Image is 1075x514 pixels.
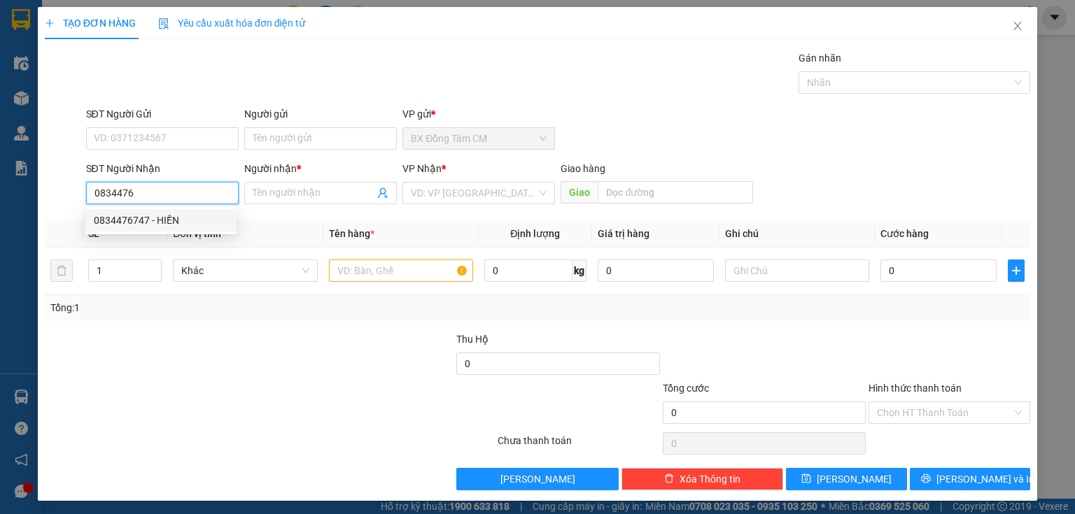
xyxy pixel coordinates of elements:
[1009,265,1024,276] span: plus
[817,471,892,487] span: [PERSON_NAME]
[244,161,397,176] div: Người nhận
[456,334,489,345] span: Thu Hộ
[598,259,714,282] input: 0
[329,228,374,239] span: Tên hàng
[663,383,709,394] span: Tổng cước
[719,220,875,248] th: Ghi chú
[598,228,649,239] span: Giá trị hàng
[621,468,783,490] button: deleteXóa Thông tin
[880,228,929,239] span: Cước hàng
[572,259,586,282] span: kg
[664,473,674,485] span: delete
[45,17,136,29] span: TẠO ĐƠN HÀNG
[936,471,1034,487] span: [PERSON_NAME] và In
[402,106,555,122] div: VP gửi
[377,187,388,199] span: user-add
[50,259,73,282] button: delete
[158,18,169,29] img: icon
[500,471,575,487] span: [PERSON_NAME]
[456,468,618,490] button: [PERSON_NAME]
[1008,259,1025,282] button: plus
[561,181,598,204] span: Giao
[921,473,931,485] span: printer
[402,163,442,174] span: VP Nhận
[411,128,547,149] span: BX Đồng Tâm CM
[244,106,397,122] div: Người gửi
[598,181,753,204] input: Dọc đường
[725,259,869,282] input: Ghi Chú
[158,17,306,29] span: Yêu cầu xuất hóa đơn điện tử
[561,163,605,174] span: Giao hàng
[799,52,841,64] label: Gán nhãn
[50,300,416,315] div: Tổng: 1
[85,209,237,231] div: 0834476747 - HIỀN
[329,259,473,282] input: VD: Bàn, Ghế
[998,7,1037,46] button: Close
[680,471,740,487] span: Xóa Thông tin
[801,473,811,485] span: save
[869,383,962,394] label: Hình thức thanh toán
[510,228,560,239] span: Định lượng
[496,433,661,457] div: Chưa thanh toán
[910,468,1031,490] button: printer[PERSON_NAME] và In
[45,18,55,28] span: plus
[1012,20,1023,31] span: close
[86,161,239,176] div: SĐT Người Nhận
[94,213,228,228] div: 0834476747 - HIỀN
[86,106,239,122] div: SĐT Người Gửi
[181,260,309,281] span: Khác
[786,468,907,490] button: save[PERSON_NAME]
